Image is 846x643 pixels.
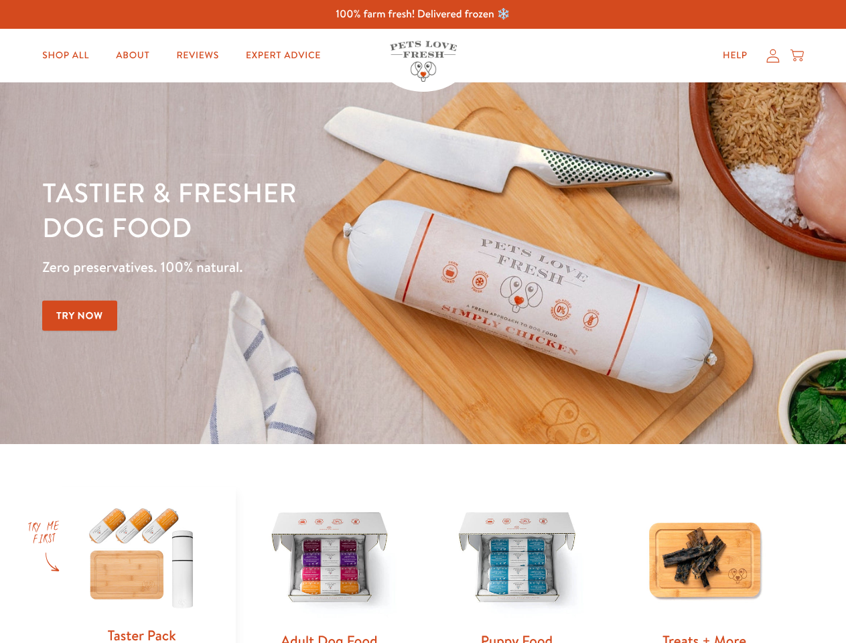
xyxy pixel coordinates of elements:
a: Shop All [31,42,100,69]
p: Zero preservatives. 100% natural. [42,255,550,279]
a: About [105,42,160,69]
a: Help [712,42,758,69]
a: Expert Advice [235,42,332,69]
a: Try Now [42,301,117,331]
a: Reviews [165,42,229,69]
img: Pets Love Fresh [390,41,457,82]
h1: Tastier & fresher dog food [42,175,550,244]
